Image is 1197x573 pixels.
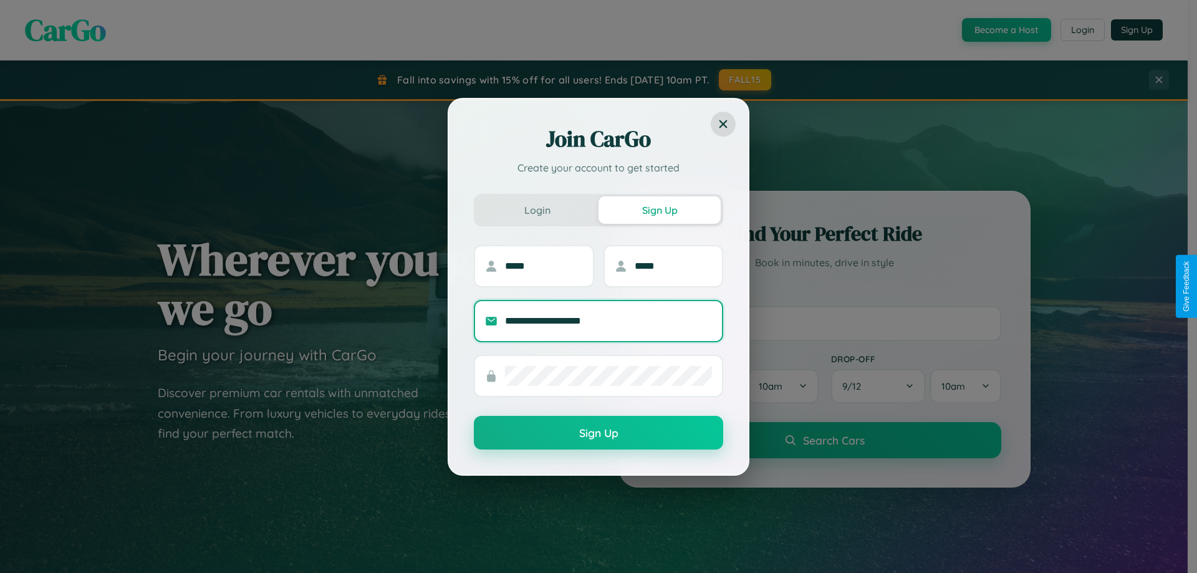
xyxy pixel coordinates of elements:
button: Sign Up [474,416,723,450]
h2: Join CarGo [474,124,723,154]
p: Create your account to get started [474,160,723,175]
button: Login [476,196,598,224]
div: Give Feedback [1182,261,1191,312]
button: Sign Up [598,196,721,224]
